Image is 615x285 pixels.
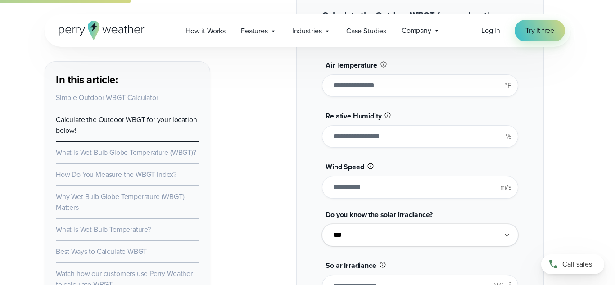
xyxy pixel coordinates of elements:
[346,26,386,36] span: Case Studies
[56,72,199,87] h3: In this article:
[326,111,381,121] span: Relative Humidity
[185,26,226,36] span: How it Works
[56,92,158,103] a: Simple Outdoor WBGT Calculator
[515,20,565,41] a: Try it free
[525,25,554,36] span: Try it free
[56,114,197,136] a: Calculate the Outdoor WBGT for your location below!
[326,60,377,70] span: Air Temperature
[541,254,604,274] a: Call sales
[481,25,500,36] a: Log in
[178,22,233,40] a: How it Works
[241,26,268,36] span: Features
[326,162,364,172] span: Wind Speed
[56,224,151,235] a: What is Wet Bulb Temperature?
[562,259,592,270] span: Call sales
[56,147,196,158] a: What is Wet Bulb Globe Temperature (WBGT)?
[326,260,376,271] span: Solar Irradiance
[322,9,518,35] h2: Calculate the Outdoor WBGT for your location below!
[326,209,432,220] span: Do you know the solar irradiance?
[292,26,322,36] span: Industries
[56,191,185,213] a: Why Wet Bulb Globe Temperature (WBGT) Matters
[56,246,147,257] a: Best Ways to Calculate WBGT
[56,169,176,180] a: How Do You Measure the WBGT Index?
[339,22,394,40] a: Case Studies
[402,25,431,36] span: Company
